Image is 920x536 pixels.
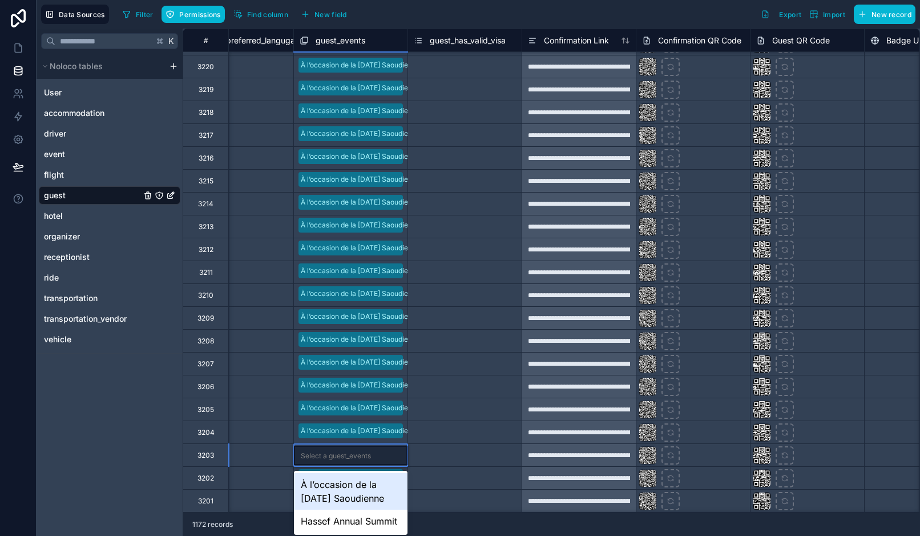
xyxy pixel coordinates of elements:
div: 3206 [197,382,214,391]
div: 3217 [199,131,213,140]
div: À l’occasion de la [DATE] Saoudienne [301,197,420,207]
span: K [167,37,175,45]
div: Select a guest_events [301,451,371,461]
div: À l’occasion de la [DATE] Saoudienne [301,106,420,116]
a: New record [849,5,915,24]
div: À l’occasion de la [DATE] Saoudienne [301,266,420,276]
div: accommodation [39,104,180,122]
a: transportation [44,293,141,304]
a: receptionist [44,251,141,263]
a: flight [44,169,141,181]
div: 3212 [199,245,213,254]
div: 3220 [197,62,214,71]
span: Guest QR Code [772,35,830,46]
div: À l’occasion de la [DATE] Saoudienne [301,243,420,253]
span: transportation_vendor [44,313,127,325]
span: guest_events [316,35,365,46]
div: À l’occasion de la [DATE] Saoudienne [301,334,420,345]
button: Find column [229,6,292,23]
span: Filter [136,10,154,19]
div: À l’occasion de la [DATE] Saoudienne [301,426,420,436]
a: organizer [44,231,141,242]
div: À l’occasion de la [DATE] Saoudienne [301,220,420,230]
div: À l’occasion de la [DATE] Saoudienne [301,129,420,139]
a: driver [44,128,141,139]
span: Confirmation QR Code [658,35,741,46]
div: event [39,145,180,163]
span: Import [823,10,845,19]
span: driver [44,128,66,139]
div: 3210 [198,291,213,300]
span: Noloco tables [50,61,103,72]
div: À l’occasion de la [DATE] Saoudienne [301,83,420,93]
a: vehicle [44,334,141,345]
div: flight [39,166,180,184]
div: transportation [39,289,180,307]
span: New record [871,10,911,19]
span: Permissions [179,10,220,19]
div: transportation_vendor [39,310,180,328]
span: organizer [44,231,80,242]
div: À l’occasion de la [DATE] Saoudienne [301,357,420,367]
span: Confirmation Link [544,35,609,46]
div: Hassef Annual Summit [294,510,407,533]
div: # [192,36,220,45]
div: 3216 [199,154,213,163]
div: 3207 [197,359,214,369]
button: New field [297,6,351,23]
div: À l’occasion de la [DATE] Saoudienne [301,380,420,390]
span: Data Sources [59,10,105,19]
button: Data Sources [41,5,109,24]
div: 3213 [199,222,213,231]
a: ride [44,272,141,283]
div: 3214 [198,199,213,209]
div: À l’occasion de la [DATE] Saoudienne [301,60,420,70]
div: À l’occasion de la [DATE] Saoudienne [301,311,420,322]
span: hotel [44,210,63,222]
div: 3218 [199,108,213,117]
div: À l’occasion de la [DATE] Saoudienne [301,174,420,185]
span: User [44,87,62,98]
div: À l’occasion de la [DATE] Saoudienne [301,289,420,299]
div: guest [39,186,180,205]
div: driver [39,125,180,143]
div: organizer [39,227,180,246]
a: hotel [44,210,141,222]
div: 3219 [199,85,213,94]
span: accommodation [44,107,104,119]
a: guest [44,190,141,201]
span: guest_preferred_langugae [201,35,300,46]
a: transportation_vendor [44,313,141,325]
div: 3215 [199,177,213,186]
button: New record [854,5,915,24]
span: Find column [247,10,288,19]
div: 3209 [197,314,214,323]
div: ride [39,269,180,287]
div: 3208 [197,337,214,346]
span: receptionist [44,251,90,263]
a: User [44,87,141,98]
a: event [44,149,141,160]
div: User [39,83,180,102]
button: Permissions [162,6,224,23]
div: 3201 [198,497,213,506]
a: accommodation [44,107,141,119]
span: vehicle [44,334,71,345]
div: À l’occasion de la [DATE] Saoudienne [301,151,420,162]
div: 3202 [197,474,214,483]
div: 3203 [197,451,214,460]
button: Export [757,5,805,24]
span: Export [779,10,801,19]
span: 1172 records [192,520,233,529]
span: transportation [44,293,98,304]
button: Import [805,5,849,24]
a: Permissions [162,6,229,23]
div: 3204 [197,428,215,437]
button: Filter [118,6,158,23]
span: guest_has_valid_visa [430,35,506,46]
div: vehicle [39,330,180,349]
div: hotel [39,207,180,225]
span: event [44,149,65,160]
div: receptionist [39,248,180,266]
div: À l’occasion de la [DATE] Saoudienne [301,403,420,413]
